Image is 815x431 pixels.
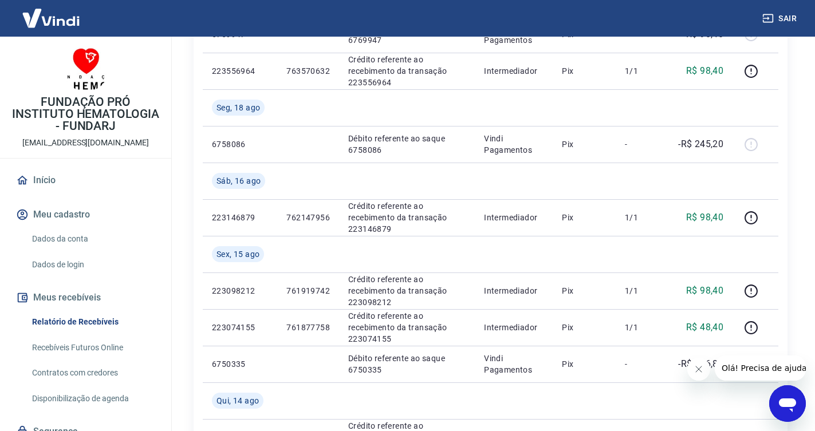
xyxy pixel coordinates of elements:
[286,285,330,296] p: 761919742
[686,321,723,334] p: R$ 48,40
[348,353,466,375] p: Débito referente ao saque 6750335
[625,212,659,223] p: 1/1
[625,285,659,296] p: 1/1
[348,274,466,308] p: Crédito referente ao recebimento da transação 223098212
[625,139,659,150] p: -
[14,285,158,310] button: Meus recebíveis
[14,168,158,193] a: Início
[212,285,268,296] p: 223098212
[484,133,544,156] p: Vindi Pagamentos
[27,227,158,251] a: Dados da conta
[9,96,162,132] p: FUNDAÇÃO PRÓ INSTITUTO HEMATOLOGIA - FUNDARJ
[348,54,466,88] p: Crédito referente ao recebimento da transação 223556964
[286,65,330,77] p: 763570632
[484,285,544,296] p: Intermediador
[286,322,330,333] p: 761877758
[212,322,268,333] p: 223074155
[212,139,268,150] p: 6758086
[27,336,158,359] a: Recebíveis Futuros Online
[7,8,96,17] span: Olá! Precisa de ajuda?
[286,212,330,223] p: 762147956
[562,65,607,77] p: Pix
[769,385,806,422] iframe: Botão para abrir a janela de mensagens
[216,102,260,113] span: Seg, 18 ago
[678,357,723,371] p: -R$ 196,80
[562,212,607,223] p: Pix
[212,212,268,223] p: 223146879
[216,248,259,260] span: Sex, 15 ago
[212,358,268,370] p: 6750335
[686,284,723,298] p: R$ 98,40
[27,387,158,410] a: Disponibilização de agenda
[216,175,261,187] span: Sáb, 16 ago
[348,133,466,156] p: Débito referente ao saque 6758086
[14,202,158,227] button: Meu cadastro
[14,1,88,35] img: Vindi
[27,310,158,334] a: Relatório de Recebíveis
[760,8,801,29] button: Sair
[484,65,544,77] p: Intermediador
[27,253,158,276] a: Dados de login
[562,139,607,150] p: Pix
[625,358,659,370] p: -
[216,395,259,406] span: Qui, 14 ago
[348,200,466,235] p: Crédito referente ao recebimento da transação 223146879
[212,65,268,77] p: 223556964
[562,358,607,370] p: Pix
[625,65,659,77] p: 1/1
[625,322,659,333] p: 1/1
[562,285,607,296] p: Pix
[686,211,723,224] p: R$ 98,40
[484,322,544,333] p: Intermediador
[678,137,723,151] p: -R$ 245,20
[562,322,607,333] p: Pix
[63,46,109,92] img: bbbebcc0-9bc7-4cd5-9003-0e5322f5351b.jpeg
[348,310,466,345] p: Crédito referente ao recebimento da transação 223074155
[484,212,544,223] p: Intermediador
[484,353,544,375] p: Vindi Pagamentos
[22,137,149,149] p: [EMAIL_ADDRESS][DOMAIN_NAME]
[686,64,723,78] p: R$ 98,40
[687,358,710,381] iframe: Fechar mensagem
[715,355,806,381] iframe: Mensagem da empresa
[27,361,158,385] a: Contratos com credores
